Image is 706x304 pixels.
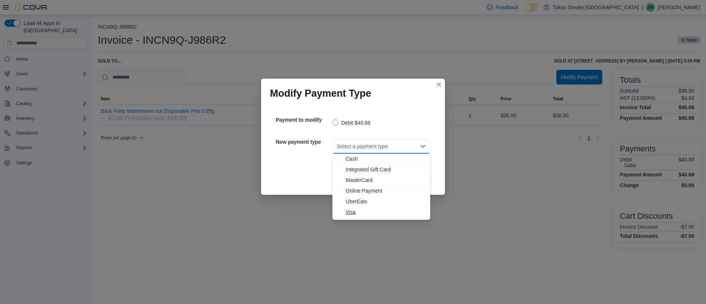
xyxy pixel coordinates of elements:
[332,118,370,127] label: Debit $40.68
[435,80,443,89] button: Closes this modal window
[332,175,430,186] button: MasterCard
[346,187,426,194] span: Online Payment
[276,112,331,127] h5: Payment to modify
[332,154,430,164] button: Cash
[346,176,426,184] span: MasterCard
[332,186,430,196] button: Online Payment
[332,154,430,218] div: Choose from the following options
[276,135,331,149] h5: New payment type
[270,87,371,99] h1: Modify Payment Type
[346,198,426,205] span: UberEats
[332,164,430,175] button: Integrated Gift Card
[332,196,430,207] button: UberEats
[337,142,338,151] input: Accessible screen reader label
[420,143,426,149] button: Close list of options
[346,166,426,173] span: Integrated Gift Card
[332,207,430,218] button: Visa
[346,155,426,162] span: Cash
[346,208,426,216] span: Visa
